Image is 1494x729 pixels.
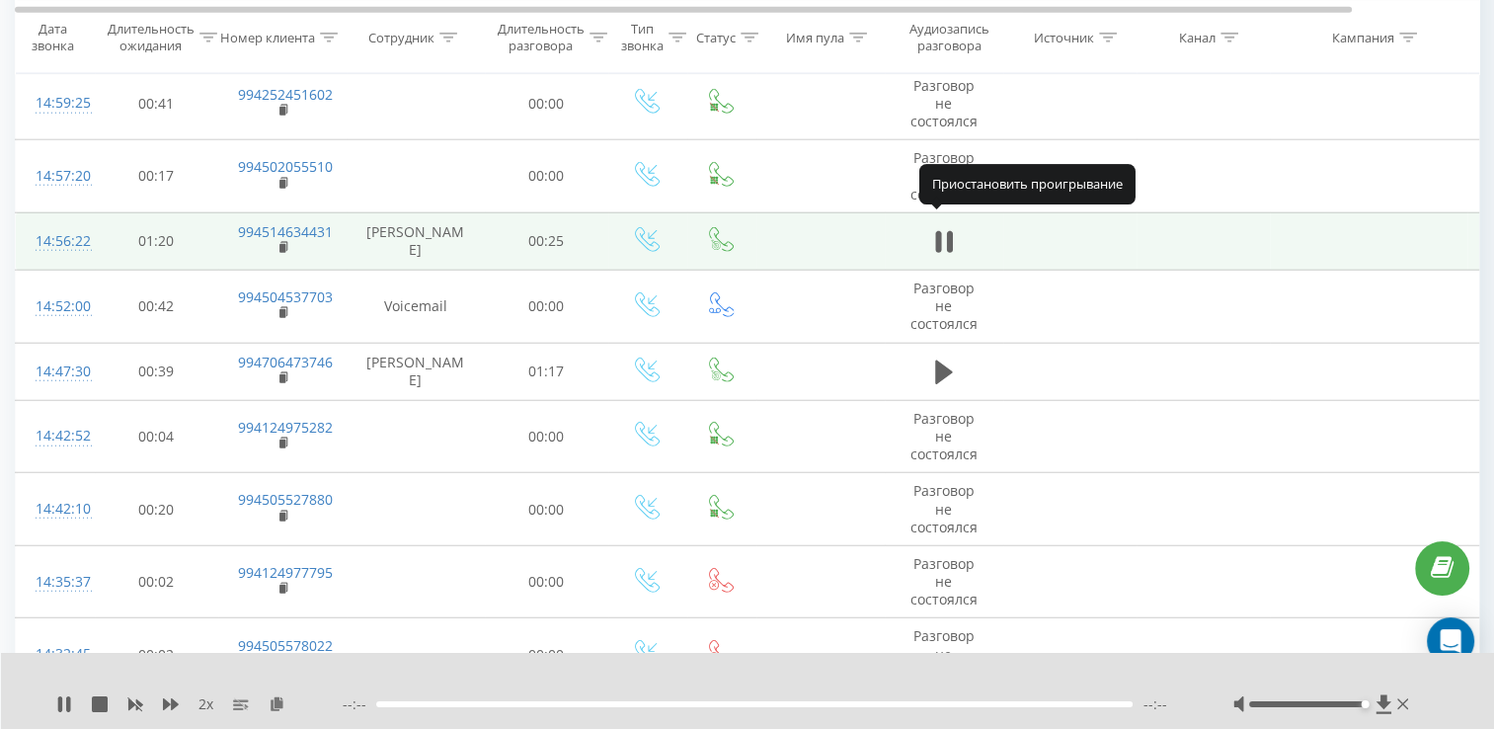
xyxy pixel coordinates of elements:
div: 14:32:45 [36,635,75,674]
div: Статус [696,29,736,45]
td: 00:17 [95,140,218,213]
td: 00:00 [485,618,608,691]
div: 14:56:22 [36,222,75,261]
a: 994505578022 [238,636,333,655]
td: 00:25 [485,212,608,270]
div: Аудиозапись разговора [902,21,997,54]
td: 00:42 [95,271,218,344]
td: 01:20 [95,212,218,270]
div: Тип звонка [621,21,664,54]
td: [PERSON_NAME] [347,212,485,270]
span: Разговор не состоялся [910,554,978,608]
span: Разговор не состоялся [910,76,978,130]
div: Accessibility label [1362,700,1370,708]
td: 00:00 [485,473,608,546]
div: 14:42:52 [36,417,75,455]
span: Разговор не состоялся [910,481,978,535]
a: 994124975282 [238,418,333,437]
td: 00:00 [485,271,608,344]
td: 00:20 [95,473,218,546]
td: [PERSON_NAME] [347,343,485,400]
span: --:-- [343,694,376,714]
a: 994706473746 [238,353,333,371]
td: 00:41 [95,67,218,140]
div: Имя пула [786,29,844,45]
span: --:-- [1142,694,1166,714]
div: Дата звонка [16,21,89,54]
div: Длительность ожидания [108,21,195,54]
div: Приостановить проигрывание [919,165,1136,204]
span: Разговор не состоялся [910,626,978,681]
div: 14:47:30 [36,353,75,391]
td: Voicemail [347,271,485,344]
div: Кампания [1332,29,1394,45]
td: 00:00 [485,400,608,473]
td: 00:00 [485,545,608,618]
span: Разговор не состоялся [910,409,978,463]
span: 2 x [198,694,213,714]
div: 14:35:37 [36,563,75,602]
a: 994504537703 [238,287,333,306]
td: 00:02 [95,618,218,691]
td: 01:17 [485,343,608,400]
a: 994514634431 [238,222,333,241]
div: 14:57:20 [36,157,75,196]
div: Длительность разговора [498,21,585,54]
div: Номер клиента [220,29,315,45]
div: Open Intercom Messenger [1427,617,1474,665]
div: Канал [1179,29,1216,45]
span: Разговор не состоялся [910,148,978,202]
a: 994502055510 [238,157,333,176]
td: 00:04 [95,400,218,473]
td: 00:39 [95,343,218,400]
div: Сотрудник [368,29,434,45]
div: 14:59:25 [36,84,75,122]
span: Разговор не состоялся [910,279,978,333]
div: 14:52:00 [36,287,75,326]
td: 00:00 [485,140,608,213]
a: 994505527880 [238,490,333,509]
a: 994252451602 [238,85,333,104]
a: 994124977795 [238,563,333,582]
div: Источник [1034,29,1094,45]
td: 00:00 [485,67,608,140]
td: 00:02 [95,545,218,618]
div: 14:42:10 [36,490,75,528]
